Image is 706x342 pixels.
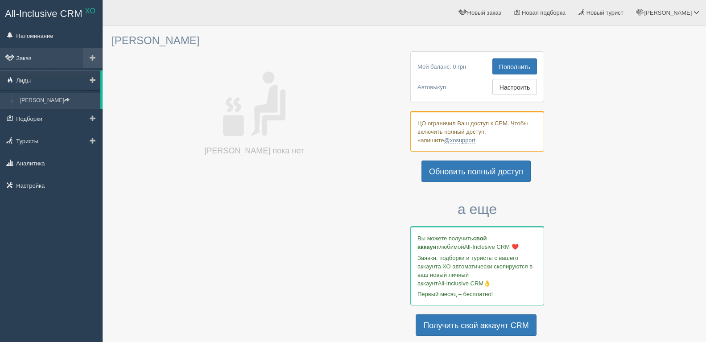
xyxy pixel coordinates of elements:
[16,93,100,109] a: [PERSON_NAME]
[492,58,537,74] button: Пополнить
[464,243,518,250] font: All-Inclusive CRM ❤️
[458,201,497,217] font: а еще
[417,255,533,287] font: Заявки, подборки и туристы с вашего аккаунта ХО автоматически скопируются в ваш новый личный аккаунт
[16,33,53,39] font: Напоминание
[16,160,45,167] font: Аналитика
[85,7,95,15] font: XO
[438,280,491,287] font: All-Inclusive CRM👌
[644,9,692,16] font: [PERSON_NAME]
[416,314,537,336] a: Получить свой аккаунт CRM
[111,34,199,46] font: [PERSON_NAME]
[421,161,531,182] a: Обновить полный доступ
[499,63,530,70] font: Пополнить
[439,243,464,250] font: любимой
[16,182,45,189] font: Настройка
[586,9,623,16] font: Новый турист
[16,77,31,84] font: Лиды
[467,9,501,16] font: Новый заказ
[522,9,566,16] font: Новая подборка
[417,63,466,70] font: Мой баланс: 0 грн
[16,138,38,144] font: Туристы
[204,146,304,155] font: [PERSON_NAME] пока нет
[444,137,475,144] a: @xosupport
[492,79,537,95] a: Настроить
[417,235,473,242] font: Вы можете получить
[417,291,493,297] font: Первый месяц – бесплатно!
[417,235,487,250] font: свой аккаунт
[16,55,31,62] font: Заказ
[500,84,530,91] font: Настроить
[423,321,529,330] font: Получить свой аккаунт CRM
[417,120,528,144] font: ЦО ограничил Ваш доступ к СРМ. Чтобы включить полный доступ, напишите
[5,8,83,19] font: All-Inclusive CRM
[429,167,523,176] font: Обновить полный доступ
[16,115,42,122] font: Подборки
[0,0,102,25] a: All-Inclusive CRM XO
[20,97,64,103] font: [PERSON_NAME]
[417,84,446,91] font: Автовыкуп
